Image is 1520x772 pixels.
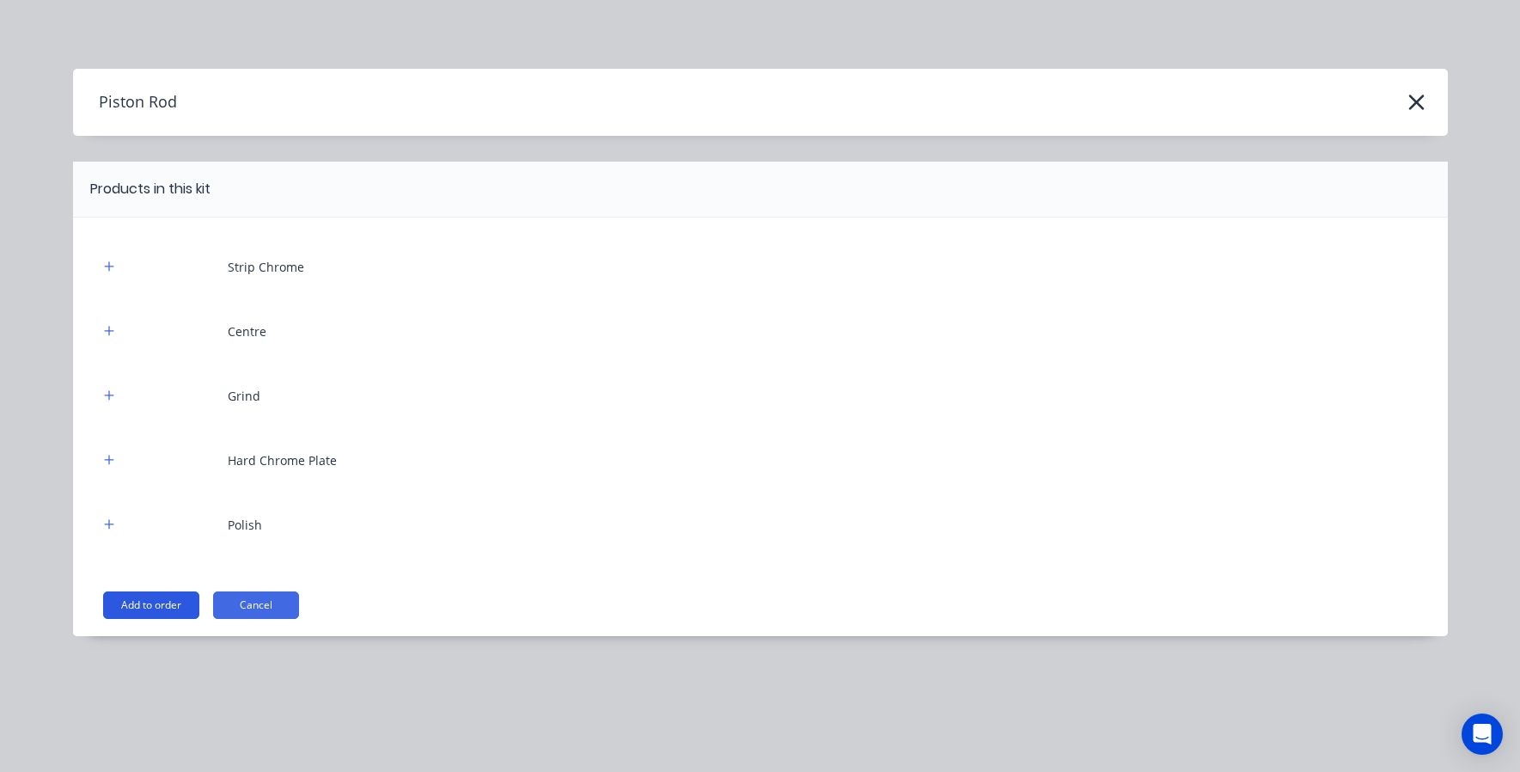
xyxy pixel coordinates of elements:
[228,387,260,405] div: Grind
[228,516,262,534] div: Polish
[228,322,266,340] div: Centre
[228,451,337,469] div: Hard Chrome Plate
[1462,714,1503,755] div: Open Intercom Messenger
[73,86,177,119] h4: Piston Rod
[213,591,299,619] button: Cancel
[90,179,211,199] div: Products in this kit
[103,591,199,619] button: Add to order
[228,258,304,276] div: Strip Chrome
